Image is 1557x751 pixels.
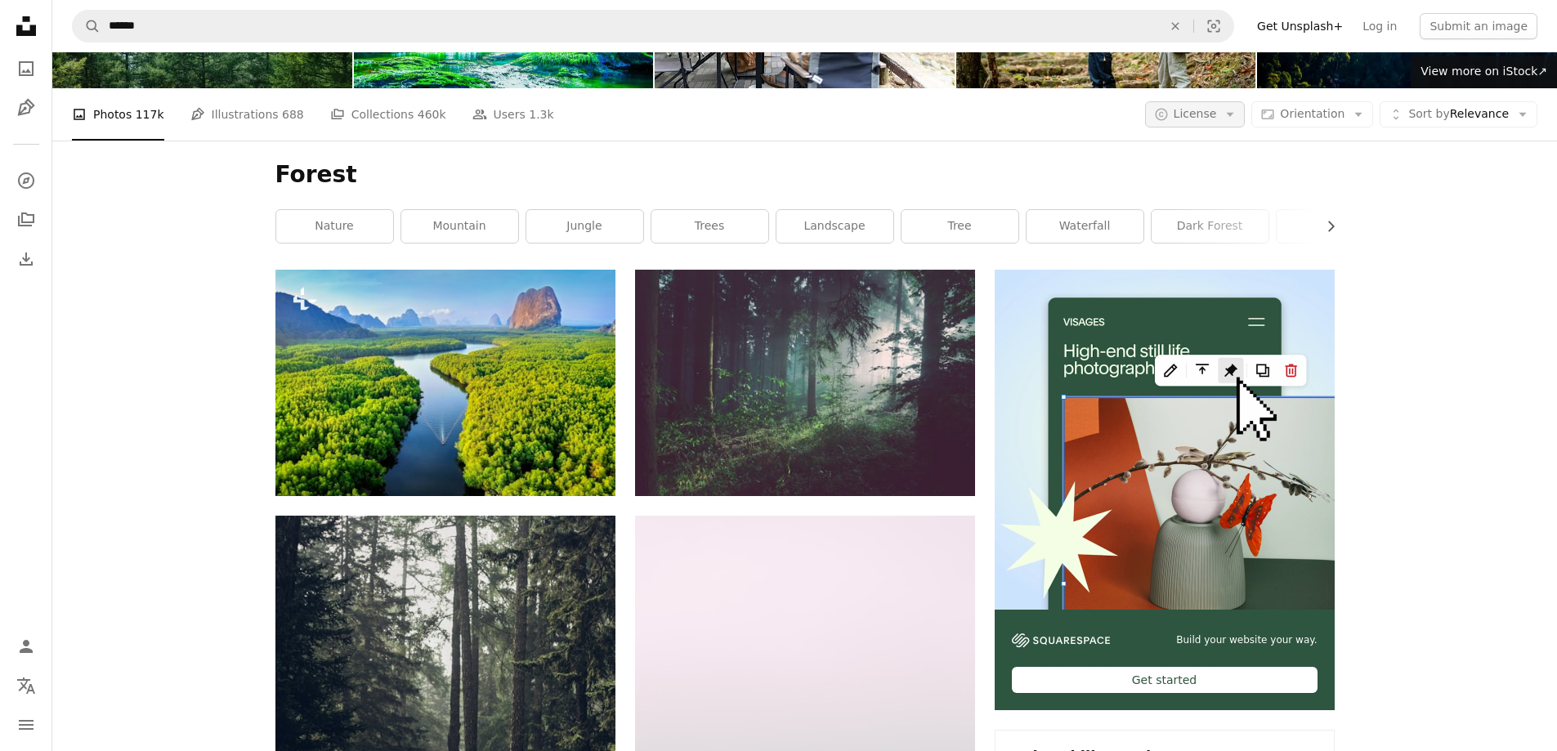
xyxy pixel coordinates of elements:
[651,210,768,243] a: trees
[635,270,975,496] img: trees on forest with sun rays
[276,210,393,243] a: nature
[1194,11,1233,42] button: Visual search
[1408,107,1449,120] span: Sort by
[995,270,1335,610] img: file-1723602894256-972c108553a7image
[10,203,43,236] a: Collections
[282,105,304,123] span: 688
[1176,633,1317,647] span: Build your website your way.
[275,160,1335,190] h1: Forest
[10,630,43,663] a: Log in / Sign up
[1247,13,1353,39] a: Get Unsplash+
[1251,101,1373,127] button: Orientation
[1012,633,1110,647] img: file-1606177908946-d1eed1cbe4f5image
[330,88,446,141] a: Collections 460k
[1411,56,1557,88] a: View more on iStock↗
[1421,65,1547,78] span: View more on iStock ↗
[472,88,554,141] a: Users 1.3k
[10,243,43,275] a: Download History
[275,375,615,390] a: Aerial view of Phang Nga bay with mountains at sunrise in Thailand.
[73,11,101,42] button: Search Unsplash
[1277,210,1394,243] a: ocean
[902,210,1018,243] a: tree
[1280,107,1344,120] span: Orientation
[1027,210,1143,243] a: waterfall
[10,92,43,124] a: Illustrations
[10,164,43,197] a: Explore
[1152,210,1268,243] a: dark forest
[776,210,893,243] a: landscape
[1420,13,1537,39] button: Submit an image
[635,375,975,390] a: trees on forest with sun rays
[526,210,643,243] a: jungle
[995,270,1335,710] a: Build your website your way.Get started
[401,210,518,243] a: mountain
[10,52,43,85] a: Photos
[10,709,43,741] button: Menu
[190,88,304,141] a: Illustrations 688
[1157,11,1193,42] button: Clear
[1012,667,1318,693] div: Get started
[1174,107,1217,120] span: License
[1380,101,1537,127] button: Sort byRelevance
[1145,101,1246,127] button: License
[1408,106,1509,123] span: Relevance
[529,105,553,123] span: 1.3k
[1316,210,1335,243] button: scroll list to the right
[418,105,446,123] span: 460k
[10,669,43,702] button: Language
[1353,13,1407,39] a: Log in
[10,10,43,46] a: Home — Unsplash
[275,270,615,496] img: Aerial view of Phang Nga bay with mountains at sunrise in Thailand.
[72,10,1234,42] form: Find visuals sitewide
